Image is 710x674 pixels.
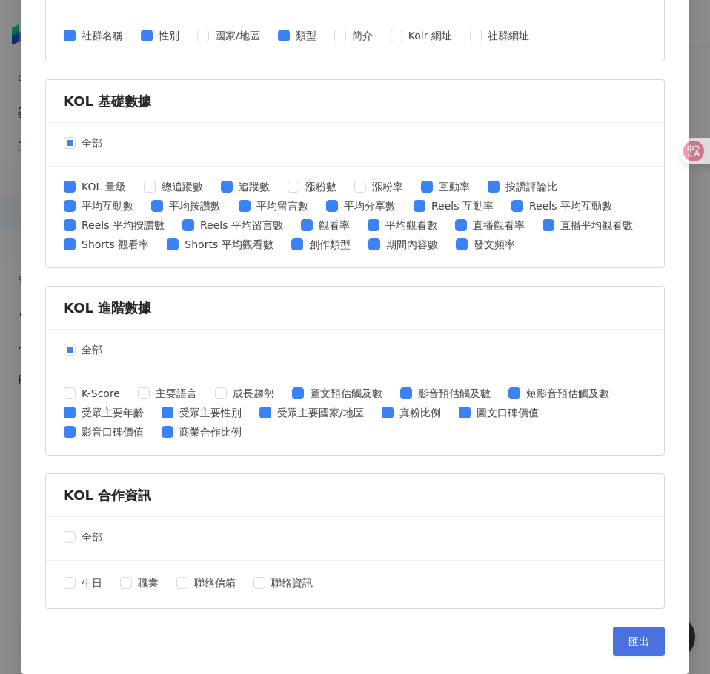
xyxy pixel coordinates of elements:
[290,27,322,44] span: 類型
[304,385,388,401] span: 圖文預估觸及數
[366,178,409,195] span: 漲粉率
[394,404,447,421] span: 真粉比例
[412,385,497,401] span: 影音預估觸及數
[227,385,280,401] span: 成長趨勢
[179,236,279,253] span: Shorts 平均觀看數
[338,198,402,214] span: 平均分享數
[313,217,356,233] span: 觀看率
[64,92,646,110] div: KOL 基礎數據
[76,575,108,591] span: 生日
[153,27,185,44] span: 性別
[173,404,248,421] span: 受眾主要性別
[76,529,108,545] span: 全部
[346,27,379,44] span: 簡介
[265,575,319,591] span: 聯絡資訊
[64,298,646,317] div: KOL 進階數據
[76,27,129,44] span: 社群名稱
[425,198,500,214] span: Reels 互動率
[76,217,170,233] span: Reels 平均按讚數
[482,27,535,44] span: 社群網址
[523,198,618,214] span: Reels 平均互動數
[188,575,242,591] span: 聯絡信箱
[194,217,289,233] span: Reels 平均留言數
[76,198,139,214] span: 平均互動數
[468,236,521,253] span: 發文頻率
[76,178,132,195] span: KOL 量級
[64,486,646,504] div: KOL 合作資訊
[163,198,227,214] span: 平均按讚數
[76,135,108,151] span: 全部
[251,198,314,214] span: 平均留言數
[173,424,248,440] span: 商業合作比例
[233,178,276,195] span: 追蹤數
[299,178,342,195] span: 漲粉數
[402,27,458,44] span: Kolr 網址
[500,178,563,195] span: 按讚評論比
[209,27,266,44] span: 國家/地區
[76,341,108,358] span: 全部
[76,385,126,401] span: K-Score
[554,217,639,233] span: 直播平均觀看數
[76,236,155,253] span: Shorts 觀看率
[613,627,665,656] button: 匯出
[628,635,649,647] span: 匯出
[467,217,531,233] span: 直播觀看率
[433,178,476,195] span: 互動率
[303,236,356,253] span: 創作類型
[379,217,443,233] span: 平均觀看數
[271,404,370,421] span: 受眾主要國家/地區
[156,178,209,195] span: 總追蹤數
[76,424,150,440] span: 影音口碑價值
[150,385,203,401] span: 主要語言
[380,236,444,253] span: 期間內容數
[520,385,615,401] span: 短影音預估觸及數
[132,575,165,591] span: 職業
[76,404,150,421] span: 受眾主要年齡
[471,404,545,421] span: 圖文口碑價值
